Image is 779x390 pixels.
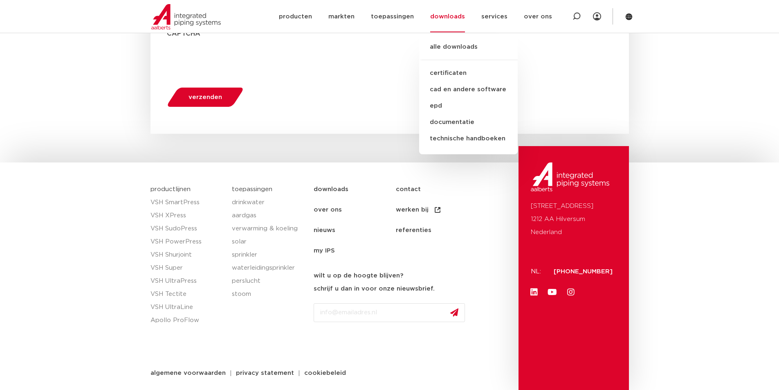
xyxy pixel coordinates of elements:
[396,179,478,200] a: contact
[314,179,396,200] a: downloads
[232,186,272,192] a: toepassingen
[524,1,552,32] a: over ons
[150,235,224,248] a: VSH PowerPress
[396,200,478,220] a: werken bij
[150,196,224,209] a: VSH SmartPress
[314,200,396,220] a: over ons
[371,1,414,32] a: toepassingen
[314,241,396,261] a: my IPS
[150,209,224,222] a: VSH XPress
[232,275,305,288] a: perslucht
[232,209,305,222] a: aardgas
[328,1,355,32] a: markten
[298,370,352,376] a: cookiebeleid
[279,1,552,32] nav: Menu
[419,98,518,114] a: epd
[419,65,518,81] a: certificaten
[314,329,438,361] iframe: reCAPTCHA
[150,314,224,327] a: Apollo ProFlow
[167,42,291,74] iframe: reCAPTCHA
[150,248,224,262] a: VSH Shurjoint
[236,370,294,376] span: privacy statement
[167,29,200,38] label: CAPTCHA
[419,131,518,147] a: technische handboeken
[396,220,478,241] a: referenties
[189,94,222,100] span: verzenden
[232,248,305,262] a: sprinkler
[419,42,518,60] a: alle downloads
[150,275,224,288] a: VSH UltraPress
[150,186,191,192] a: productlijnen
[531,200,617,239] p: [STREET_ADDRESS] 1212 AA Hilversum Nederland
[531,265,544,278] p: NL:
[150,370,226,376] span: algemene voorwaarden
[304,370,346,376] span: cookiebeleid
[419,81,518,98] a: cad en andere software
[314,286,435,292] strong: schrijf u dan in voor onze nieuwsbrief.
[150,222,224,235] a: VSH SudoPress
[150,262,224,275] a: VSH Super
[314,273,403,279] strong: wilt u op de hoogte blijven?
[554,268,613,275] a: [PHONE_NUMBER]
[314,303,465,322] input: info@emailadres.nl
[314,179,514,261] nav: Menu
[314,220,396,241] a: nieuws
[230,370,300,376] a: privacy statement
[232,262,305,275] a: waterleidingsprinkler
[232,222,305,235] a: verwarming & koeling
[481,1,507,32] a: services
[430,1,465,32] a: downloads
[232,235,305,248] a: solar
[232,196,305,209] a: drinkwater
[150,288,224,301] a: VSH Tectite
[150,301,224,314] a: VSH UltraLine
[164,87,246,108] button: verzenden
[144,370,232,376] a: algemene voorwaarden
[232,288,305,301] a: stoom
[450,308,458,317] img: send.svg
[419,114,518,131] a: documentatie
[279,1,312,32] a: producten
